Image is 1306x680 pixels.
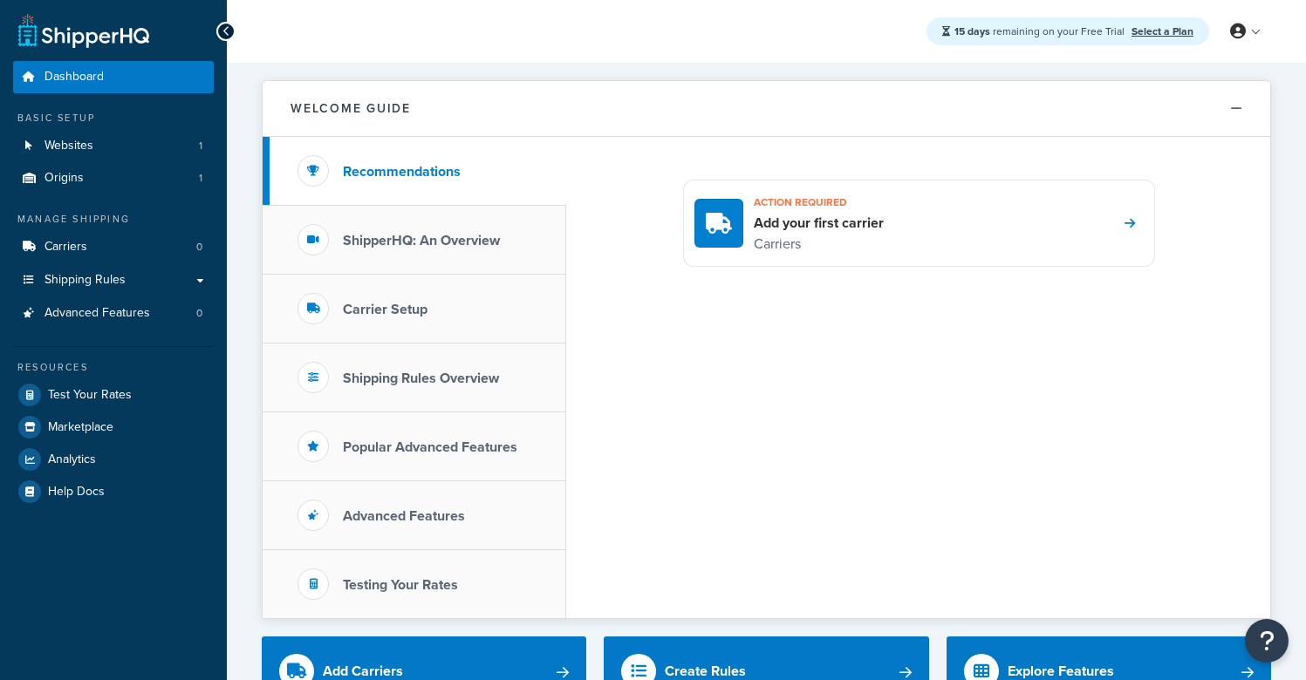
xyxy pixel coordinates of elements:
[343,233,500,248] h3: ShipperHQ: An Overview
[196,306,202,321] span: 0
[48,485,105,500] span: Help Docs
[343,164,461,180] h3: Recommendations
[13,130,214,162] li: Websites
[343,371,499,386] h3: Shipping Rules Overview
[48,420,113,435] span: Marketplace
[44,273,126,288] span: Shipping Rules
[954,24,1127,39] span: remaining on your Free Trial
[13,130,214,162] a: Websites1
[954,24,990,39] strong: 15 days
[44,240,87,255] span: Carriers
[13,379,214,411] a: Test Your Rates
[44,171,84,186] span: Origins
[13,212,214,227] div: Manage Shipping
[13,162,214,194] li: Origins
[13,297,214,330] li: Advanced Features
[44,139,93,153] span: Websites
[13,476,214,507] a: Help Docs
[44,70,104,85] span: Dashboard
[13,360,214,375] div: Resources
[1245,619,1289,663] button: Open Resource Center
[196,240,202,255] span: 0
[199,139,202,153] span: 1
[263,81,1270,137] button: Welcome Guide
[44,306,150,321] span: Advanced Features
[13,264,214,296] a: Shipping Rules
[13,231,214,263] a: Carriers0
[48,452,96,467] span: Analytics
[343,439,517,455] h3: Popular Advanced Features
[199,171,202,186] span: 1
[13,231,214,263] li: Carriers
[13,162,214,194] a: Origins1
[1132,24,1193,39] a: Select a Plan
[754,191,884,214] h3: Action required
[13,411,214,443] a: Marketplace
[48,388,132,403] span: Test Your Rates
[13,61,214,93] a: Dashboard
[343,302,427,317] h3: Carrier Setup
[754,233,884,255] p: Carriers
[291,102,411,115] h2: Welcome Guide
[13,111,214,126] div: Basic Setup
[754,214,884,233] h4: Add your first carrier
[343,577,458,593] h3: Testing Your Rates
[13,444,214,475] a: Analytics
[343,508,465,524] h3: Advanced Features
[13,297,214,330] a: Advanced Features0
